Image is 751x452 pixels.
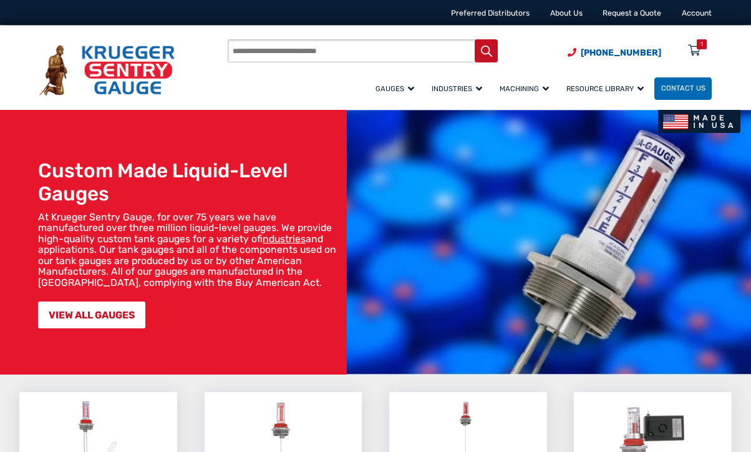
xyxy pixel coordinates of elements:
[347,110,751,375] img: bg_hero_bannerksentry
[700,39,703,49] div: 1
[560,76,654,101] a: Resource Library
[493,76,560,101] a: Machining
[38,212,341,288] p: At Krueger Sentry Gauge, for over 75 years we have manufactured over three million liquid-level g...
[39,45,175,95] img: Krueger Sentry Gauge
[451,9,530,17] a: Preferred Distributors
[658,110,740,133] img: Made In USA
[566,84,644,93] span: Resource Library
[38,159,341,207] h1: Custom Made Liquid-Level Gauges
[661,84,705,92] span: Contact Us
[369,76,425,101] a: Gauges
[603,9,661,17] a: Request a Quote
[425,76,493,101] a: Industries
[581,47,661,58] span: [PHONE_NUMBER]
[375,84,414,93] span: Gauges
[568,46,661,59] a: Phone Number (920) 434-8860
[263,233,306,245] a: industries
[654,77,712,100] a: Contact Us
[500,84,549,93] span: Machining
[550,9,583,17] a: About Us
[432,84,482,93] span: Industries
[38,302,145,328] a: VIEW ALL GAUGES
[682,9,712,17] a: Account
